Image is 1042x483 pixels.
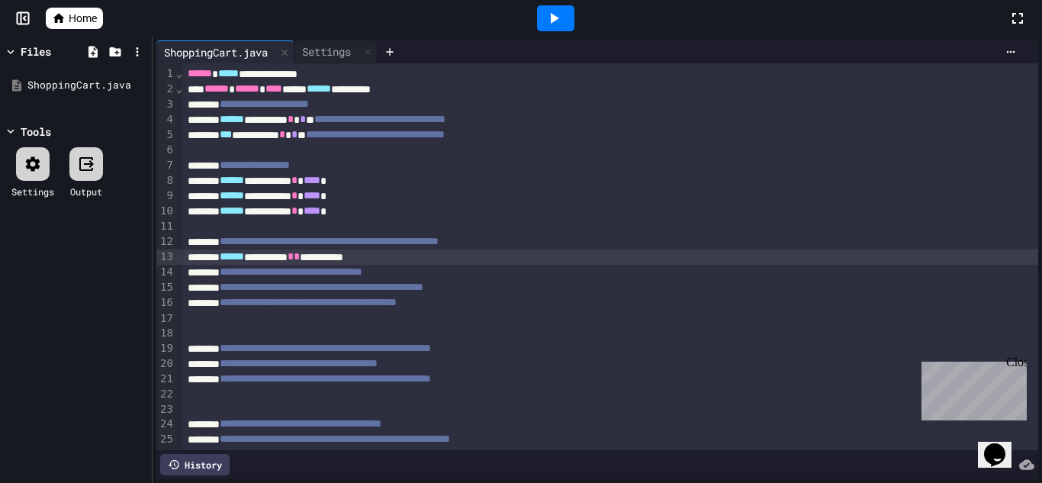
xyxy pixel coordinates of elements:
iframe: chat widget [915,356,1027,420]
div: 17 [156,311,175,327]
div: 18 [156,326,175,341]
div: 6 [156,143,175,158]
div: 8 [156,173,175,188]
span: Fold line [175,82,183,95]
a: Home [46,8,103,29]
div: 13 [156,250,175,265]
div: ShoppingCart.java [27,78,146,93]
div: 26 [156,447,175,462]
div: Settings [11,185,54,198]
div: Settings [294,40,378,63]
div: 9 [156,188,175,204]
span: Fold line [175,67,183,79]
div: 20 [156,356,175,372]
div: ShoppingCart.java [156,40,294,63]
div: 14 [156,265,175,280]
div: 12 [156,234,175,250]
div: 1 [156,66,175,82]
div: 21 [156,372,175,387]
div: 10 [156,204,175,219]
span: Home [69,11,97,26]
div: Chat with us now!Close [6,6,105,97]
div: 23 [156,402,175,417]
div: 2 [156,82,175,97]
div: Files [21,43,51,60]
div: 22 [156,387,175,402]
div: 11 [156,219,175,234]
div: 3 [156,97,175,112]
div: Settings [294,43,359,60]
div: Tools [21,124,51,140]
iframe: chat widget [978,422,1027,468]
div: 4 [156,112,175,127]
div: 5 [156,127,175,143]
div: ShoppingCart.java [156,44,275,60]
div: 15 [156,280,175,295]
div: 19 [156,341,175,356]
div: 24 [156,417,175,432]
div: 25 [156,432,175,447]
div: 7 [156,158,175,173]
div: History [160,454,230,475]
div: Output [70,185,102,198]
div: 16 [156,295,175,311]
